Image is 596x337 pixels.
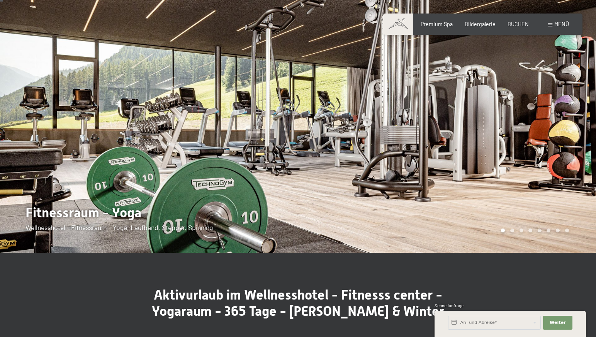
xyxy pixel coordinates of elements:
span: Schnellanfrage [435,303,464,308]
div: Carousel Page 5 [538,229,542,232]
a: Bildergalerie [465,21,496,27]
button: Weiter [543,316,572,330]
div: Carousel Page 4 [528,229,532,232]
a: BUCHEN [508,21,529,27]
span: Aktivurlaub im Wellnesshotel - Fitnesss center - Yogaraum - 365 Tage - [PERSON_NAME] & Winter [152,287,444,319]
div: Carousel Page 2 [510,229,514,232]
div: Carousel Page 3 [520,229,523,232]
span: Weiter [550,320,566,326]
div: Carousel Pagination [498,229,569,232]
div: Carousel Page 6 [547,229,551,232]
a: Premium Spa [421,21,453,27]
div: Carousel Page 1 (Current Slide) [501,229,505,232]
div: Carousel Page 7 [556,229,560,232]
span: Menü [554,21,569,27]
div: Carousel Page 8 [565,229,569,232]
